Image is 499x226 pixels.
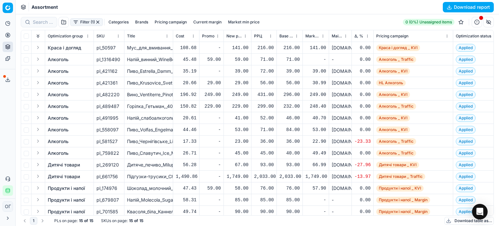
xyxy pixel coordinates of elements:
[443,2,494,12] button: Download report
[96,173,118,180] span: pl_661756
[21,217,29,225] button: Go to previous page
[176,185,197,192] div: 47.43
[3,202,13,211] span: ОГ
[279,115,300,121] div: 46.00
[34,126,42,133] button: Expand
[202,150,221,156] div: -
[305,45,326,51] div: 141.00
[354,162,371,168] div: -27.96
[34,44,42,51] button: Expand
[176,80,197,86] div: 20.66
[96,115,118,121] span: pl_491995
[202,33,214,39] span: Promo
[34,207,42,215] button: Expand
[127,91,170,98] div: Вино_Ventiterre_Pinot_Grigio_Delle_Venezie,_біле_сухе_0,75_л
[354,80,371,86] div: 0.00
[127,162,170,168] div: Дитяче_печиво_Milupa,_135_г
[127,138,170,145] div: Пиво_Чернігівське_Light,_світле,_4,3%,_з/б,_0,5_л
[226,197,249,203] div: 85.00
[202,162,221,168] div: -
[89,218,93,223] strong: 15
[32,4,58,10] span: Assortment
[96,33,105,39] span: SKU
[96,80,118,86] span: pl_421361
[254,162,274,168] div: 93.00
[354,150,371,156] div: 0.00
[127,208,170,215] div: Квасоля_біла_Каннелліні_Antico_Casale_400_г
[279,80,300,86] div: 56.00
[305,162,326,168] div: 66.99
[305,208,326,215] div: -
[96,68,118,74] span: pl_421162
[96,208,118,215] span: pl_701585
[254,185,274,192] div: 76.00
[354,68,371,74] div: 0.00
[254,126,274,133] div: 71.00
[332,33,342,39] span: Main CD min price competitor name
[48,162,80,168] a: Дитячі товари
[34,79,42,86] button: Expand
[279,150,300,156] div: 40.00
[354,33,363,39] span: Δ, %
[34,114,42,122] button: Expand
[279,173,300,180] div: 2,033.00
[226,80,249,86] div: 29.00
[254,103,274,110] div: 299.00
[226,162,249,168] div: 67.00
[332,162,349,168] div: [DOMAIN_NAME]
[48,150,69,156] a: Алкоголь
[106,18,131,26] button: Categories
[456,56,476,63] span: Applied
[456,184,476,192] span: Applied
[202,91,221,98] div: 249.00
[48,91,69,98] a: Алкоголь
[305,173,326,180] div: 1,749.00
[226,91,249,98] div: 249.00
[127,56,170,63] div: Напій_винний_WineBerry_Wine_&_Mango_винно-манговий_з_соком_біле_напівсолодке_1_л
[254,80,274,86] div: 56.00
[254,115,274,121] div: 52.00
[254,56,274,63] div: 71.00
[279,91,300,98] div: 296.00
[34,149,42,157] button: Expand
[332,138,349,145] div: [DOMAIN_NAME]
[202,185,221,192] div: 59.00
[34,196,42,204] button: Expand
[279,197,300,203] div: 85.00
[254,33,262,39] span: РРЦ
[254,91,274,98] div: 431.00
[226,33,242,39] span: New promo price
[129,218,133,223] strong: 15
[33,19,53,25] input: Search by SKU or title
[226,150,249,156] div: 45.00
[96,56,120,63] span: pl_1316490
[191,18,224,26] button: Current margin
[176,91,197,98] div: 196.92
[305,56,326,63] div: -
[279,208,300,215] div: 90.00
[456,196,476,204] span: Applied
[48,33,83,39] span: Optimization group
[176,126,197,133] div: 44.46
[456,33,491,39] span: Optimization status
[127,45,170,51] div: Мус_для_вмивання_Nivea_Ніжний_для_сухої_і_чутливої_шкіри_150_мл
[48,68,69,74] a: Алкоголь
[54,218,78,223] span: PLs on page :
[332,68,349,74] div: [DOMAIN_NAME]
[226,208,249,215] div: 90.00
[456,114,476,122] span: Applied
[376,150,416,156] span: Алкоголь _ Traffic
[254,150,274,156] div: 45.00
[48,45,81,51] a: Краса і догляд
[332,126,349,133] div: [DOMAIN_NAME]
[456,161,476,169] span: Applied
[456,102,476,110] span: Applied
[202,103,221,110] div: 229.00
[332,103,349,110] div: [DOMAIN_NAME] - ООО «Эпицентр К»
[176,33,184,39] span: Cost
[279,185,300,192] div: 76.00
[305,197,326,203] div: -
[376,103,416,110] span: Алкоголь _ Traffic
[127,103,170,110] div: Горілка_Гетьман,_40%,_1_л_(854174)
[152,18,189,26] button: Pricing campaign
